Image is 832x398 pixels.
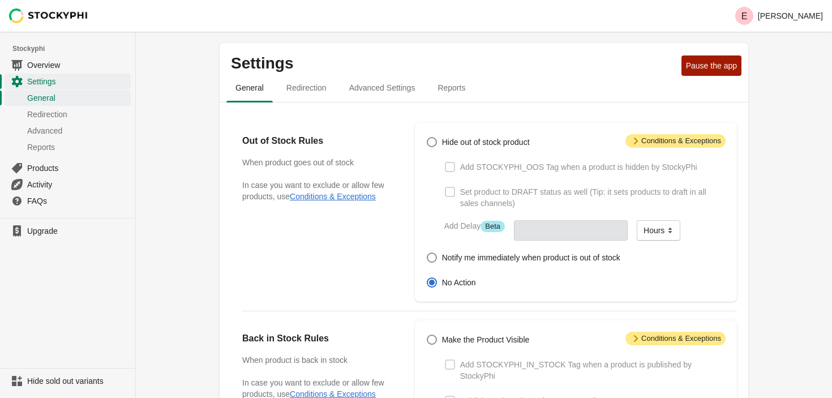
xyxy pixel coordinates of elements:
button: reports [426,73,477,102]
span: Set product to DRAFT status as well (Tip: it sets products to draft in all sales channels) [460,186,726,209]
span: Stockyphi [12,43,135,54]
span: Overview [27,59,128,71]
span: Settings [27,76,128,87]
span: FAQs [27,195,128,207]
a: Reports [5,139,131,155]
a: Advanced [5,122,131,139]
span: Redirection [277,78,336,98]
a: Redirection [5,106,131,122]
button: Advanced settings [338,73,427,102]
span: Conditions & Exceptions [625,332,726,345]
button: Avatar with initials E[PERSON_NAME] [731,5,827,27]
span: Upgrade [27,225,128,237]
a: FAQs [5,192,131,209]
span: Make the Product Visible [442,334,530,345]
p: [PERSON_NAME] [758,11,823,20]
span: Conditions & Exceptions [625,134,726,148]
span: Pause the app [686,61,737,70]
a: Upgrade [5,223,131,239]
label: Add Delay [444,220,505,232]
span: Hide sold out variants [27,375,128,387]
span: Hide out of stock product [442,136,530,148]
p: Settings [231,54,677,72]
span: Notify me immediately when product is out of stock [442,252,620,263]
a: General [5,89,131,106]
h3: When product goes out of stock [242,157,392,168]
span: Products [27,162,128,174]
span: Advanced [27,125,128,136]
span: General [27,92,128,104]
button: redirection [275,73,338,102]
button: general [224,73,275,102]
a: Overview [5,57,131,73]
h2: Out of Stock Rules [242,134,392,148]
button: Conditions & Exceptions [290,192,376,201]
span: Beta [481,221,505,232]
button: Pause the app [681,55,741,76]
span: No Action [442,277,476,288]
a: Products [5,160,131,176]
text: E [741,11,748,21]
a: Hide sold out variants [5,373,131,389]
span: Activity [27,179,128,190]
span: General [226,78,273,98]
h3: When product is back in stock [242,354,392,366]
span: Reports [428,78,474,98]
span: Redirection [27,109,128,120]
p: In case you want to exclude or allow few products, use [242,179,392,202]
span: Avatar with initials E [735,7,753,25]
span: Reports [27,142,128,153]
a: Activity [5,176,131,192]
span: Add STOCKYPHI_OOS Tag when a product is hidden by StockyPhi [460,161,697,173]
a: Settings [5,73,131,89]
h2: Back in Stock Rules [242,332,392,345]
span: Add STOCKYPHI_IN_STOCK Tag when a product is published by StockyPhi [460,359,726,382]
span: Advanced Settings [340,78,424,98]
img: Stockyphi [9,8,88,23]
